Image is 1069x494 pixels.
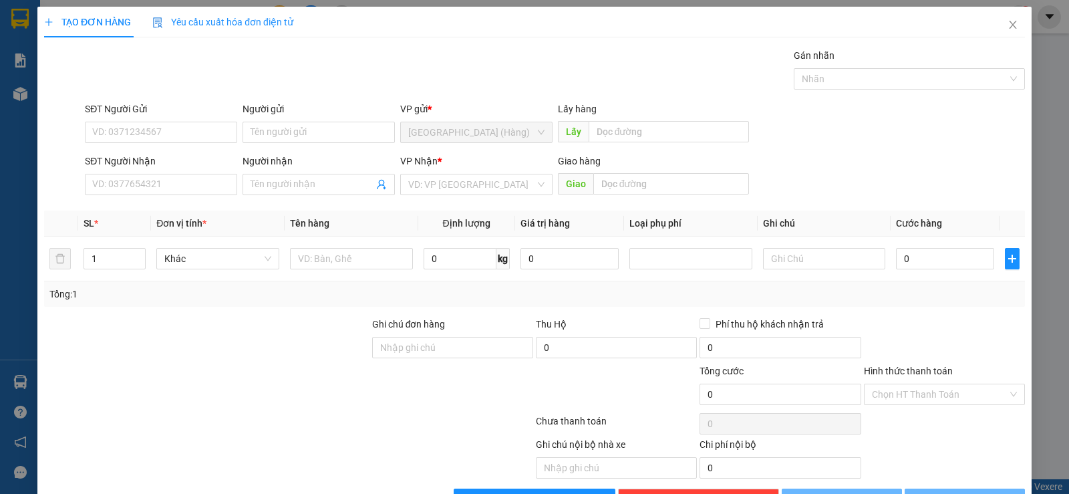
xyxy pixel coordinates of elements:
[496,248,510,269] span: kg
[243,102,395,116] div: Người gửi
[152,17,163,28] img: icon
[156,218,206,229] span: Đơn vị tính
[593,173,750,195] input: Dọc đường
[624,211,758,237] th: Loại phụ phí
[84,218,94,229] span: SL
[536,437,697,457] div: Ghi chú nội bộ nhà xe
[536,319,567,330] span: Thu Hộ
[763,248,886,269] input: Ghi Chú
[700,437,861,457] div: Chi phí nội bộ
[44,17,53,27] span: plus
[49,287,414,301] div: Tổng: 1
[864,366,953,376] label: Hình thức thanh toán
[1005,248,1020,269] button: plus
[85,154,237,168] div: SĐT Người Nhận
[534,414,698,437] div: Chưa thanh toán
[44,17,131,27] span: TẠO ĐƠN HÀNG
[243,154,395,168] div: Người nhận
[1008,19,1018,30] span: close
[700,366,744,376] span: Tổng cước
[520,218,570,229] span: Giá trị hàng
[896,218,942,229] span: Cước hàng
[290,218,329,229] span: Tên hàng
[589,121,750,142] input: Dọc đường
[443,218,490,229] span: Định lượng
[558,104,597,114] span: Lấy hàng
[994,7,1032,44] button: Close
[164,249,271,269] span: Khác
[558,173,593,195] span: Giao
[558,156,601,166] span: Giao hàng
[400,102,553,116] div: VP gửi
[290,248,413,269] input: VD: Bàn, Ghế
[49,248,71,269] button: delete
[536,457,697,479] input: Nhập ghi chú
[372,319,446,330] label: Ghi chú đơn hàng
[152,17,293,27] span: Yêu cầu xuất hóa đơn điện tử
[1006,253,1019,264] span: plus
[794,50,834,61] label: Gán nhãn
[372,337,533,358] input: Ghi chú đơn hàng
[710,317,829,332] span: Phí thu hộ khách nhận trả
[85,102,237,116] div: SĐT Người Gửi
[376,179,387,190] span: user-add
[408,122,545,142] span: Đà Nẵng (Hàng)
[400,156,438,166] span: VP Nhận
[558,121,589,142] span: Lấy
[758,211,891,237] th: Ghi chú
[520,248,619,269] input: 0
